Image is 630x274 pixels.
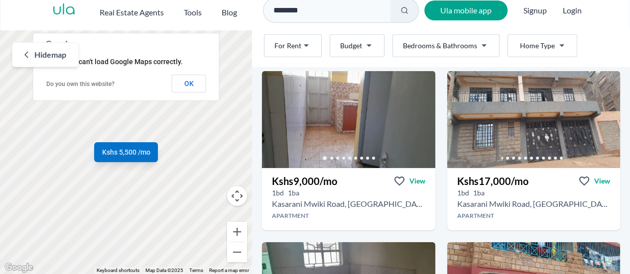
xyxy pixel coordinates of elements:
[447,212,621,220] h4: Apartment
[100,6,164,18] h2: Real Estate Agents
[145,268,183,273] span: Map Data ©2025
[457,198,611,210] h2: 1 bedroom Apartment for rent in Kasarani - Kshs 17,000/mo -Sunton Business Centre, Kasarani Mwiki...
[392,34,500,57] button: Bedrooms & Bathrooms
[172,75,206,92] button: OK
[520,41,555,51] span: Home Type
[403,41,477,51] span: Bedrooms & Bathrooms
[227,222,247,242] button: Zoom in
[34,49,66,61] span: Hide map
[507,34,577,57] button: Home Type
[100,2,164,18] button: Real Estate Agents
[272,174,337,188] h3: Kshs 9,000 /mo
[473,188,485,198] h5: 1 bathrooms
[272,188,284,198] h5: 1 bedrooms
[209,268,249,273] a: Report a map error
[227,242,247,262] button: Zoom out
[262,71,435,168] img: 1 bedroom Apartment for rent - Kshs 9,000/mo - in Kasarani around Sunton Business Centre, Kasaran...
[264,34,322,57] button: For Rent
[447,168,621,230] a: Kshs17,000/moViewView property in detail1bd 1ba Kasarani Mwiki Road, [GEOGRAPHIC_DATA]Apartment
[340,41,362,51] span: Budget
[272,198,425,210] h2: 1 bedroom Apartment for rent in Kasarani - Kshs 9,000/mo -Sunton Business Centre, Kasarani Mwiki ...
[184,6,202,18] h2: Tools
[46,81,115,88] a: Do you own this website?
[94,142,158,162] a: Kshs 5,500 /mo
[97,267,139,274] button: Keyboard shortcuts
[288,188,299,198] h5: 1 bathrooms
[189,268,203,273] a: Terms (opens in new tab)
[409,176,425,186] span: View
[100,2,257,18] nav: Main
[222,2,237,18] a: Blog
[262,212,435,220] h4: Apartment
[274,41,301,51] span: For Rent
[2,261,35,274] img: Google
[457,174,528,188] h3: Kshs 17,000 /mo
[227,186,247,206] button: Map camera controls
[52,1,76,19] a: ula
[2,261,35,274] a: Open this area in Google Maps (opens a new window)
[262,168,435,230] a: Kshs9,000/moViewView property in detail1bd 1ba Kasarani Mwiki Road, [GEOGRAPHIC_DATA]Apartment
[222,6,237,18] h2: Blog
[46,58,183,66] span: This page can't load Google Maps correctly.
[424,0,507,20] a: Ula mobile app
[457,188,469,198] h5: 1 bedrooms
[594,176,610,186] span: View
[184,2,202,18] button: Tools
[330,34,384,57] button: Budget
[523,0,547,20] span: Signup
[102,147,150,157] span: Kshs 5,500 /mo
[563,4,582,16] button: Login
[447,71,621,168] img: 1 bedroom Apartment for rent - Kshs 17,000/mo - in Kasarani around Sunton Business Centre, Kasara...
